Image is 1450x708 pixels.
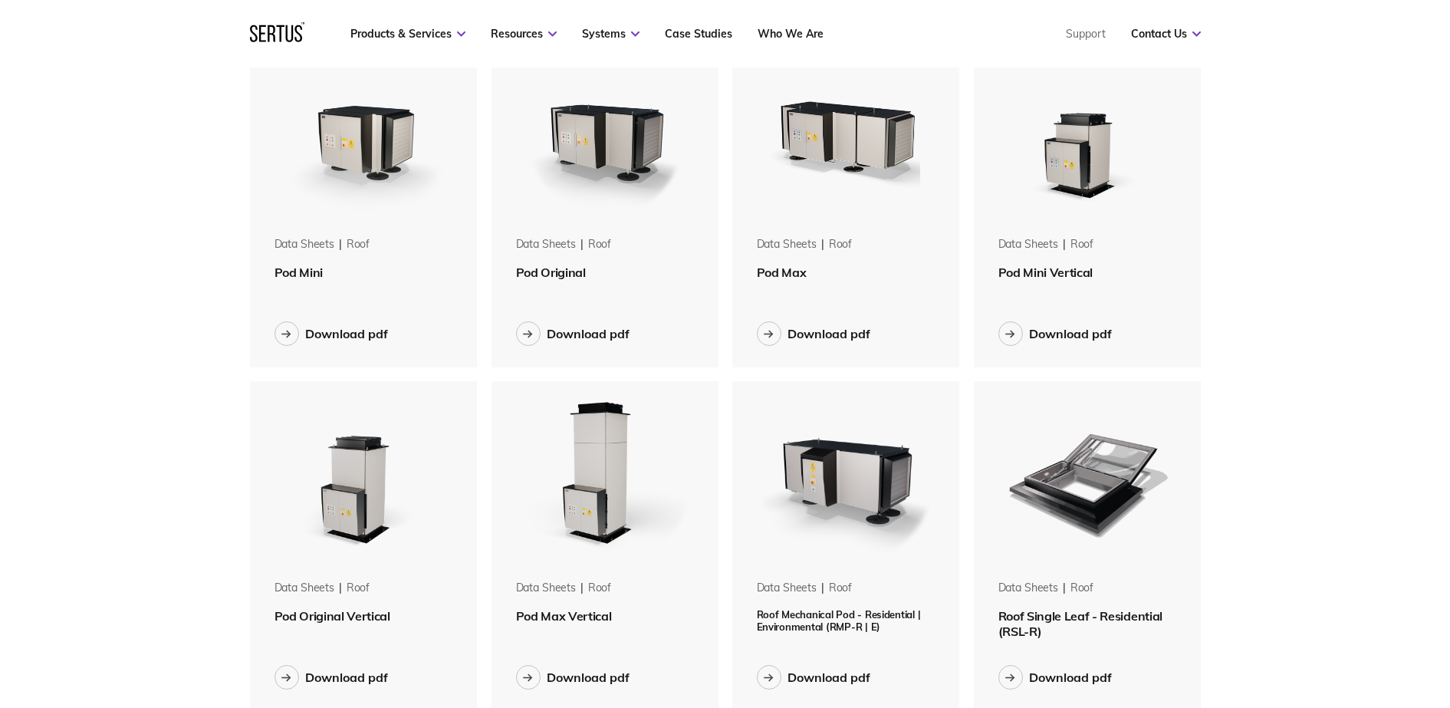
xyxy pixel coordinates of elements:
div: Download pdf [787,670,870,685]
div: roof [829,581,852,596]
div: roof [588,581,611,596]
div: Data Sheets [275,581,334,596]
span: Pod Mini Vertical [998,265,1093,280]
div: Data Sheets [516,237,576,252]
span: Pod Mini [275,265,323,280]
div: Data Sheets [516,581,576,596]
a: Who We Are [758,27,824,41]
button: Download pdf [275,321,388,346]
a: Resources [491,27,557,41]
span: Pod Original [516,265,586,280]
button: Download pdf [275,665,388,690]
a: Case Studies [665,27,732,41]
div: Data Sheets [998,237,1058,252]
div: roof [347,581,370,596]
div: Data Sheets [275,237,334,252]
div: Download pdf [1029,326,1112,341]
button: Download pdf [998,665,1112,690]
button: Download pdf [757,665,870,690]
div: Download pdf [547,670,630,685]
button: Download pdf [757,321,870,346]
a: Products & Services [350,27,465,41]
div: Download pdf [1029,670,1112,685]
button: Download pdf [998,321,1112,346]
div: Download pdf [787,326,870,341]
a: Support [1066,27,1106,41]
div: Data Sheets [757,237,817,252]
div: roof [588,237,611,252]
div: Download pdf [305,670,388,685]
span: Pod Original Vertical [275,608,390,624]
div: Data Sheets [757,581,817,596]
div: roof [347,237,370,252]
div: Data Sheets [998,581,1058,596]
iframe: Chat Widget [1373,634,1450,708]
span: Pod Max [757,265,807,280]
span: Roof Mechanical Pod - Residential | Environmental (RMP-R | E) [757,608,921,633]
button: Download pdf [516,665,630,690]
div: roof [829,237,852,252]
div: Download pdf [547,326,630,341]
a: Systems [582,27,640,41]
div: roof [1070,237,1093,252]
div: Download pdf [305,326,388,341]
span: Pod Max Vertical [516,608,612,624]
div: roof [1070,581,1093,596]
a: Contact Us [1131,27,1201,41]
button: Download pdf [516,321,630,346]
span: Roof Single Leaf - Residential (RSL-R) [998,608,1162,639]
